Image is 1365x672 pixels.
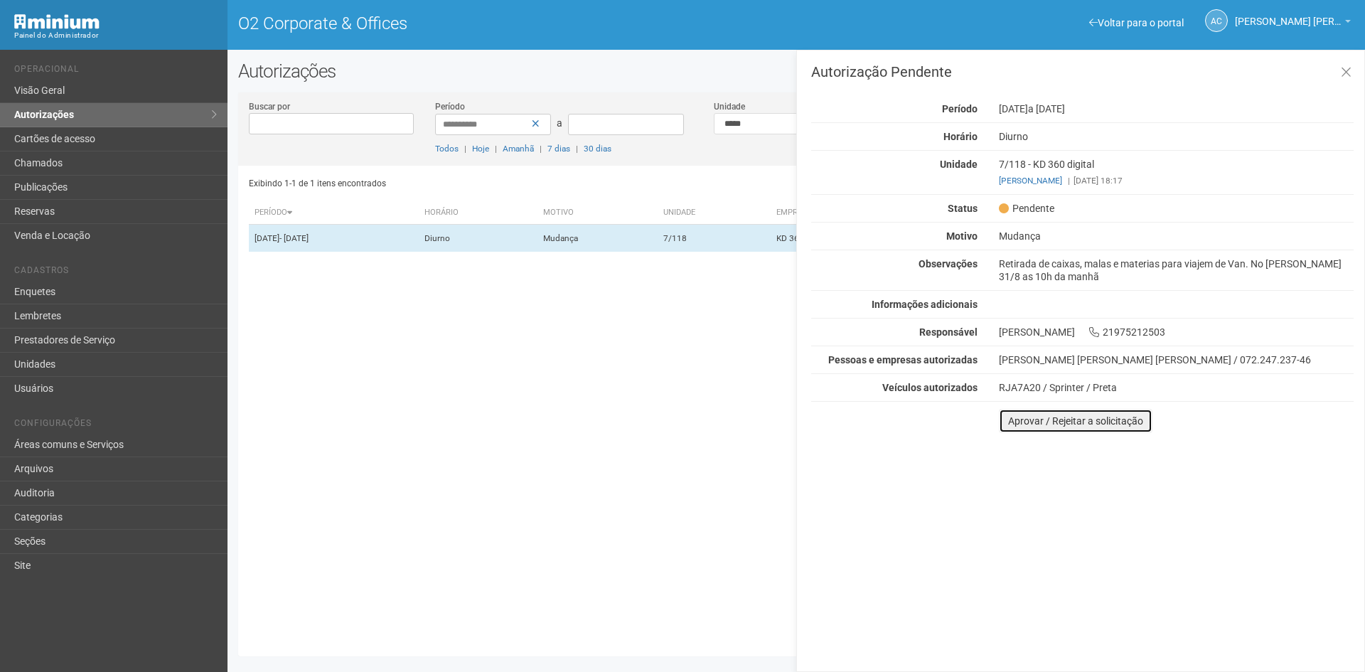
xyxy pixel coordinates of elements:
td: Mudança [537,225,658,252]
h3: Autorização Pendente [811,65,1354,79]
strong: Período [942,103,978,114]
strong: Pessoas e empresas autorizadas [828,354,978,366]
label: Buscar por [249,100,290,113]
strong: Observações [919,258,978,270]
a: AC [1205,9,1228,32]
div: Diurno [988,130,1364,143]
td: KD 360 digital [771,225,939,252]
td: [DATE] [249,225,419,252]
strong: Horário [943,131,978,142]
div: Exibindo 1-1 de 1 itens encontrados [249,173,792,194]
td: 7/118 [658,225,771,252]
h1: O2 Corporate & Offices [238,14,786,33]
td: Diurno [419,225,537,252]
div: 7/118 - KD 360 digital [988,158,1364,187]
strong: Unidade [940,159,978,170]
label: Unidade [714,100,745,113]
div: [DATE] 18:17 [999,174,1354,187]
th: Unidade [658,201,771,225]
a: 30 dias [584,144,611,154]
div: Mudança [988,230,1364,242]
strong: Status [948,203,978,214]
th: Motivo [537,201,658,225]
a: [PERSON_NAME] [999,176,1062,186]
span: | [576,144,578,154]
div: Retirada de caixas, malas e materias para viajem de Van. No [PERSON_NAME] 31/8 as 10h da manhã [988,257,1364,283]
a: Amanhã [503,144,534,154]
li: Operacional [14,64,217,79]
th: Horário [419,201,537,225]
li: Configurações [14,418,217,433]
span: Pendente [999,202,1054,215]
div: Painel do Administrador [14,29,217,42]
div: [DATE] [988,102,1364,115]
a: [PERSON_NAME] [PERSON_NAME] [1235,18,1351,29]
strong: Motivo [946,230,978,242]
span: Ana Carla de Carvalho Silva [1235,2,1342,27]
strong: Informações adicionais [872,299,978,310]
th: Período [249,201,419,225]
a: Voltar para o portal [1089,17,1184,28]
strong: Veículos autorizados [882,382,978,393]
span: a [557,117,562,129]
span: | [495,144,497,154]
a: Hoje [472,144,489,154]
span: | [540,144,542,154]
div: [PERSON_NAME] [PERSON_NAME] [PERSON_NAME] / 072.247.237-46 [999,353,1354,366]
img: Minium [14,14,100,29]
div: [PERSON_NAME] 21975212503 [988,326,1364,338]
div: RJA7A20 / Sprinter / Preta [999,381,1354,394]
span: | [464,144,466,154]
span: - [DATE] [279,233,309,243]
li: Cadastros [14,265,217,280]
span: | [1068,176,1070,186]
button: Aprovar / Rejeitar a solicitação [999,409,1152,433]
label: Período [435,100,465,113]
a: 7 dias [547,144,570,154]
th: Empresa [771,201,939,225]
a: Todos [435,144,459,154]
span: a [DATE] [1028,103,1065,114]
strong: Responsável [919,326,978,338]
h2: Autorizações [238,60,1354,82]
